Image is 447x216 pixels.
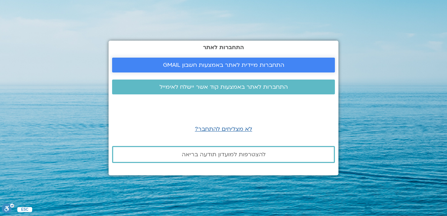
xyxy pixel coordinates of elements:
a: התחברות לאתר באמצעות קוד אשר יישלח לאימייל [112,80,335,94]
span: התחברות לאתר באמצעות קוד אשר יישלח לאימייל [159,84,288,90]
span: להצטרפות למועדון תודעה בריאה [182,151,266,158]
a: התחברות מיידית לאתר באמצעות חשבון GMAIL [112,58,335,72]
span: התחברות מיידית לאתר באמצעות חשבון GMAIL [163,62,284,68]
a: לא מצליחים להתחבר? [195,125,252,133]
h2: התחברות לאתר [112,44,335,51]
a: להצטרפות למועדון תודעה בריאה [112,146,335,163]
